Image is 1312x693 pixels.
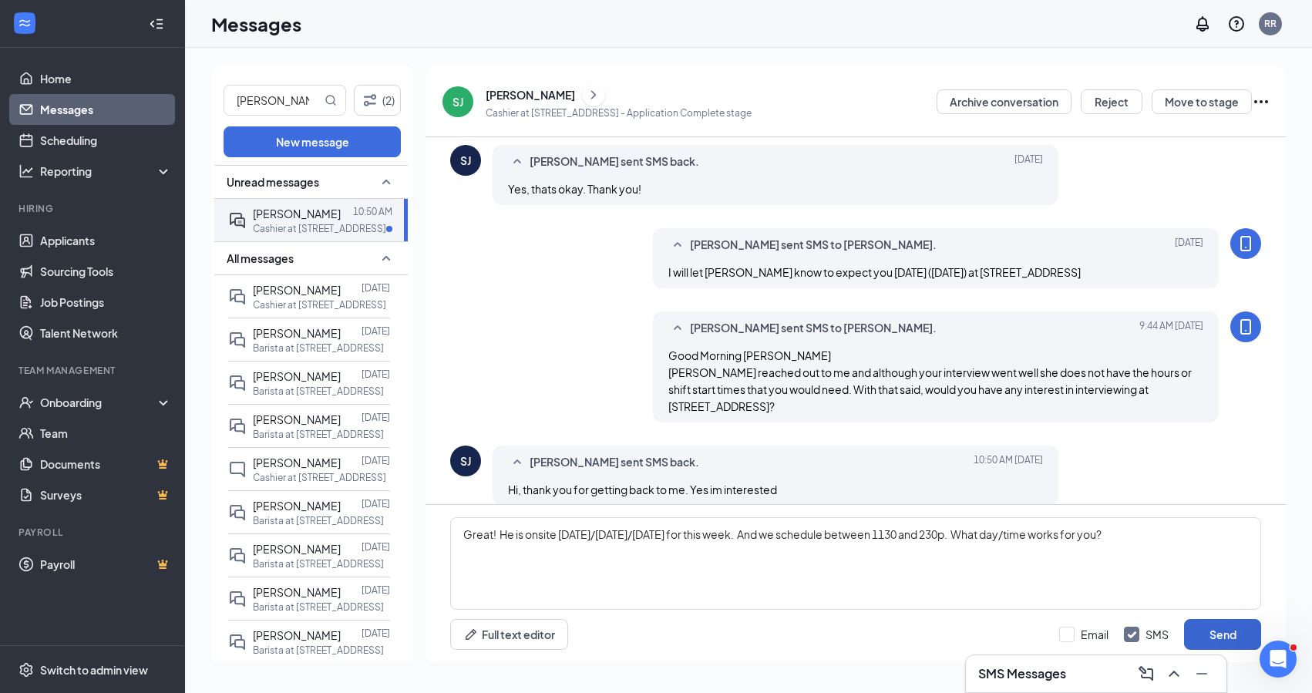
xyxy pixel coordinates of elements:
span: [PERSON_NAME] sent SMS back. [530,153,699,171]
h1: Messages [211,11,301,37]
a: Team [40,418,172,449]
p: [DATE] [362,325,390,338]
a: Scheduling [40,125,172,156]
span: [PERSON_NAME] [253,326,341,340]
div: Hiring [19,202,169,215]
svg: SmallChevronUp [377,249,395,267]
svg: SmallChevronUp [508,153,526,171]
span: [PERSON_NAME] sent SMS back. [530,453,699,472]
svg: Minimize [1193,664,1211,683]
p: Barista at [STREET_ADDRESS] [253,428,384,441]
span: [PERSON_NAME] [253,499,341,513]
span: All messages [227,251,294,266]
svg: UserCheck [19,395,34,410]
p: [DATE] [362,368,390,381]
svg: DoubleChat [228,288,247,306]
div: SJ [460,453,471,469]
p: Barista at [STREET_ADDRESS] [253,600,384,614]
span: [PERSON_NAME] sent SMS to [PERSON_NAME]. [690,319,937,338]
span: [PERSON_NAME] [253,207,341,220]
div: Payroll [19,526,169,539]
p: [DATE] [362,497,390,510]
svg: Filter [361,91,379,109]
span: I will let [PERSON_NAME] know to expect you [DATE] ([DATE]) at [STREET_ADDRESS] [668,265,1081,279]
a: Messages [40,94,172,125]
svg: ComposeMessage [1137,664,1156,683]
svg: ChevronUp [1165,664,1183,683]
span: Unread messages [227,174,319,190]
svg: DoubleChat [228,590,247,608]
span: [PERSON_NAME] sent SMS to [PERSON_NAME]. [690,236,937,254]
p: [DATE] [362,454,390,467]
span: Hi, thank you for getting back to me. Yes im interested [508,483,777,496]
iframe: Intercom live chat [1260,641,1297,678]
svg: DoubleChat [228,503,247,522]
a: DocumentsCrown [40,449,172,479]
span: [DATE] 10:50 AM [974,453,1043,472]
button: Minimize [1189,661,1214,686]
svg: Settings [19,662,34,678]
button: Filter (2) [354,85,401,116]
a: Job Postings [40,287,172,318]
svg: WorkstreamLogo [17,15,32,31]
span: [PERSON_NAME] [253,412,341,426]
svg: DoubleChat [228,374,247,392]
svg: SmallChevronUp [508,453,526,472]
span: [DATE] [1175,236,1203,254]
p: Barista at [STREET_ADDRESS] [253,644,384,657]
textarea: Great! He is onsite [DATE]/[DATE]/[DATE] for this week. And we schedule between 1130 and 230p. Wh... [450,517,1261,610]
button: Move to stage [1152,89,1252,114]
a: SurveysCrown [40,479,172,510]
div: Onboarding [40,395,159,410]
span: [PERSON_NAME] [253,283,341,297]
button: ComposeMessage [1134,661,1159,686]
p: [DATE] [362,411,390,424]
a: PayrollCrown [40,549,172,580]
svg: DoubleChat [228,331,247,349]
input: Search [224,86,321,115]
svg: SmallChevronUp [377,173,395,191]
svg: MobileSms [1236,234,1255,253]
span: Good Morning [PERSON_NAME] [PERSON_NAME] reached out to me and although your interview went well ... [668,348,1192,413]
svg: MagnifyingGlass [325,94,337,106]
button: Archive conversation [937,89,1071,114]
a: Sourcing Tools [40,256,172,287]
a: Applicants [40,225,172,256]
svg: ChatInactive [228,460,247,479]
button: ChevronUp [1162,661,1186,686]
p: [DATE] [362,281,390,294]
div: SJ [452,94,463,109]
span: [PERSON_NAME] [253,542,341,556]
span: [PERSON_NAME] [253,369,341,383]
p: Cashier at [STREET_ADDRESS] - Application Complete stage [486,106,752,119]
p: 10:50 AM [353,205,392,218]
p: Barista at [STREET_ADDRESS] [253,557,384,570]
p: Barista at [STREET_ADDRESS] [253,385,384,398]
button: Full text editorPen [450,619,568,650]
span: [PERSON_NAME] [253,628,341,642]
div: [PERSON_NAME] [486,87,575,103]
p: Cashier at [STREET_ADDRESS] [253,222,386,235]
svg: ActiveDoubleChat [228,211,247,230]
button: Send [1184,619,1261,650]
svg: Notifications [1193,15,1212,33]
svg: SmallChevronUp [668,236,687,254]
svg: ChevronRight [586,86,601,104]
svg: DoubleChat [228,417,247,436]
h3: SMS Messages [978,665,1066,682]
div: RR [1264,17,1277,30]
a: Home [40,63,172,94]
p: Barista at [STREET_ADDRESS] [253,341,384,355]
span: [DATE] [1014,153,1043,171]
p: Cashier at [STREET_ADDRESS] [253,298,386,311]
p: [DATE] [362,584,390,597]
svg: Collapse [149,16,164,32]
div: Reporting [40,163,173,179]
svg: QuestionInfo [1227,15,1246,33]
span: [PERSON_NAME] [253,456,341,469]
span: [PERSON_NAME] [253,585,341,599]
p: Barista at [STREET_ADDRESS] [253,514,384,527]
div: Switch to admin view [40,662,148,678]
svg: DoubleChat [228,633,247,651]
button: New message [224,126,401,157]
